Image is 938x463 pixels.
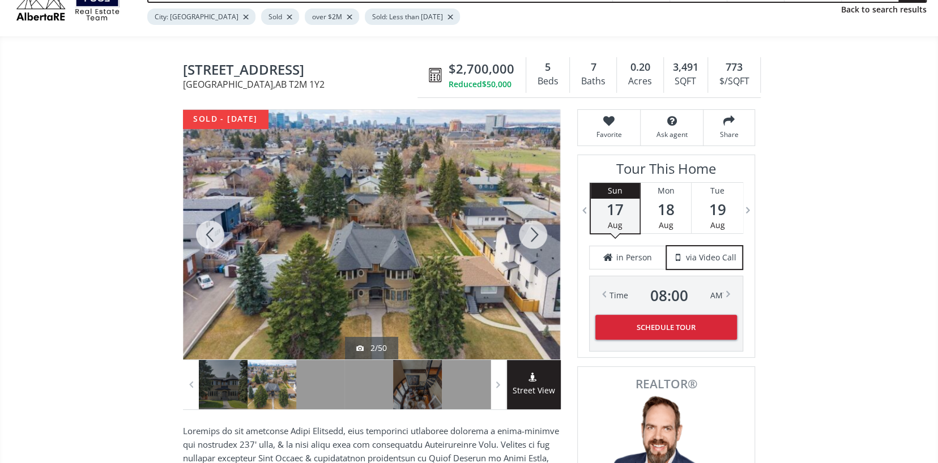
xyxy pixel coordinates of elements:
div: Mon [641,183,691,199]
div: sold - [DATE] [183,110,268,128]
span: 3,491 [673,60,698,75]
div: 915 24 Avenue NW Calgary, AB T2M 1Y2 - Photo 2 of 50 [183,110,560,359]
div: Acres [623,73,657,90]
div: Time AM [609,288,723,303]
span: Street View [507,384,561,397]
div: 773 [714,60,754,75]
div: Baths [575,73,611,90]
div: Tue [692,183,743,199]
span: 19 [692,202,743,217]
div: $/SQFT [714,73,754,90]
span: via Video Call [685,252,736,263]
span: 18 [641,202,691,217]
div: Reduced [449,79,514,90]
div: 0.20 [623,60,657,75]
span: Ask agent [646,130,697,139]
div: Sold: Less than [DATE] [365,8,460,25]
span: 915 24 Avenue NW [183,62,423,80]
span: Aug [710,220,724,230]
div: Beds [532,73,564,90]
div: 5 [532,60,564,75]
div: Sold [261,8,299,25]
span: $2,700,000 [449,60,514,78]
span: [GEOGRAPHIC_DATA] , AB T2M 1Y2 [183,80,423,89]
div: 7 [575,60,611,75]
span: in Person [616,252,652,263]
span: Aug [659,220,673,230]
div: City: [GEOGRAPHIC_DATA] [147,8,255,25]
span: REALTOR® [590,378,742,390]
span: Favorite [583,130,634,139]
h3: Tour This Home [589,161,743,182]
div: SQFT [670,73,702,90]
a: Back to search results [841,4,927,15]
span: 08 : 00 [650,288,688,303]
span: 17 [591,202,639,217]
button: Schedule Tour [595,315,737,340]
span: $50,000 [482,79,511,90]
div: 2/50 [356,342,387,354]
div: over $2M [305,8,359,25]
span: Share [709,130,749,139]
span: Aug [608,220,623,230]
div: Sun [591,183,639,199]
